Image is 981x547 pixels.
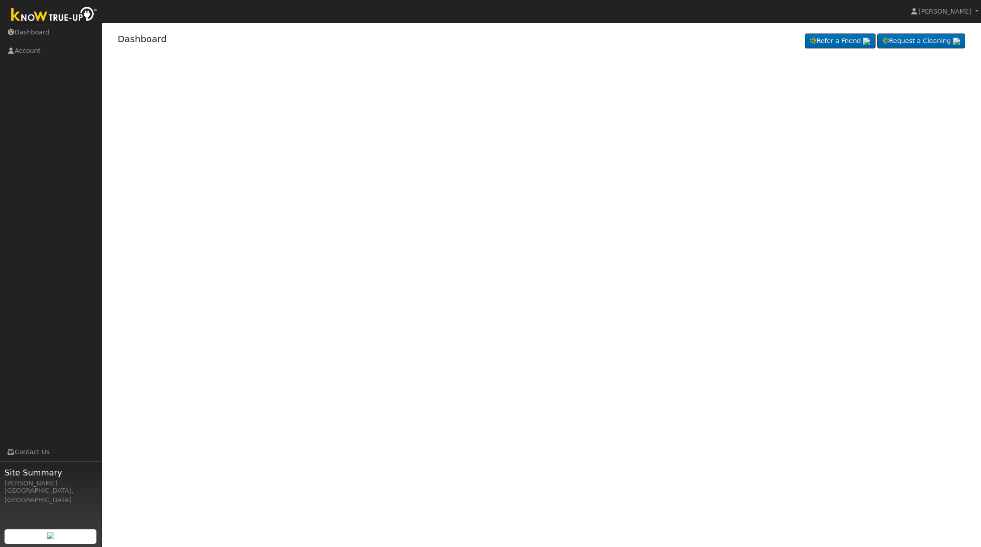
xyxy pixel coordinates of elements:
[863,38,870,45] img: retrieve
[919,8,971,15] span: [PERSON_NAME]
[118,34,167,44] a: Dashboard
[5,479,97,488] div: [PERSON_NAME]
[953,38,960,45] img: retrieve
[5,466,97,479] span: Site Summary
[805,34,876,49] a: Refer a Friend
[7,5,102,25] img: Know True-Up
[47,532,54,539] img: retrieve
[877,34,965,49] a: Request a Cleaning
[5,486,97,505] div: [GEOGRAPHIC_DATA], [GEOGRAPHIC_DATA]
